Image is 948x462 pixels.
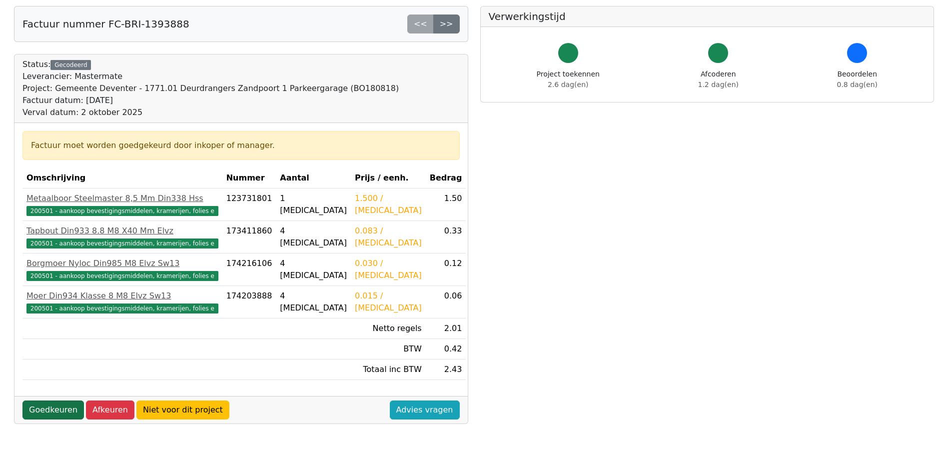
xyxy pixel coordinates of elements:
div: Borgmoer Nyloc Din985 M8 Elvz Sw13 [26,257,218,269]
div: 0.083 / [MEDICAL_DATA] [355,225,422,249]
th: Prijs / eenh. [351,168,426,188]
a: Afkeuren [86,400,134,419]
td: 0.06 [426,286,466,318]
td: 0.12 [426,253,466,286]
div: Gecodeerd [50,60,91,70]
div: Moer Din934 Klasse 8 M8 Elvz Sw13 [26,290,218,302]
a: Advies vragen [390,400,460,419]
h5: Factuur nummer FC-BRI-1393888 [22,18,189,30]
td: 1.50 [426,188,466,221]
td: 2.01 [426,318,466,339]
td: 174216106 [222,253,276,286]
div: 0.030 / [MEDICAL_DATA] [355,257,422,281]
td: 0.33 [426,221,466,253]
div: Factuur moet worden goedgekeurd door inkoper of manager. [31,139,451,151]
th: Aantal [276,168,351,188]
div: 0.015 / [MEDICAL_DATA] [355,290,422,314]
div: Factuur datum: [DATE] [22,94,399,106]
div: 4 [MEDICAL_DATA] [280,257,347,281]
span: 2.6 dag(en) [548,80,588,88]
div: 1 [MEDICAL_DATA] [280,192,347,216]
td: BTW [351,339,426,359]
a: Moer Din934 Klasse 8 M8 Elvz Sw13200501 - aankoop bevestigingsmiddelen, kramerijen, folies e [26,290,218,314]
div: Project toekennen [537,69,600,90]
a: Borgmoer Nyloc Din985 M8 Elvz Sw13200501 - aankoop bevestigingsmiddelen, kramerijen, folies e [26,257,218,281]
span: 200501 - aankoop bevestigingsmiddelen, kramerijen, folies e [26,271,218,281]
div: Leverancier: Mastermate [22,70,399,82]
th: Bedrag [426,168,466,188]
td: 123731801 [222,188,276,221]
div: Verval datum: 2 oktober 2025 [22,106,399,118]
td: Netto regels [351,318,426,339]
a: >> [433,14,460,33]
div: 1.500 / [MEDICAL_DATA] [355,192,422,216]
span: 200501 - aankoop bevestigingsmiddelen, kramerijen, folies e [26,238,218,248]
div: Status: [22,58,399,118]
td: 173411860 [222,221,276,253]
th: Nummer [222,168,276,188]
a: Goedkeuren [22,400,84,419]
div: Metaalboor Steelmaster 8,5 Mm Din338 Hss [26,192,218,204]
div: 4 [MEDICAL_DATA] [280,290,347,314]
a: Niet voor dit project [136,400,229,419]
th: Omschrijving [22,168,222,188]
a: Metaalboor Steelmaster 8,5 Mm Din338 Hss200501 - aankoop bevestigingsmiddelen, kramerijen, folies e [26,192,218,216]
a: Tapbout Din933 8.8 M8 X40 Mm Elvz200501 - aankoop bevestigingsmiddelen, kramerijen, folies e [26,225,218,249]
div: Afcoderen [698,69,739,90]
td: 2.43 [426,359,466,380]
h5: Verwerkingstijd [489,10,926,22]
span: 1.2 dag(en) [698,80,739,88]
div: Beoordelen [837,69,878,90]
div: Tapbout Din933 8.8 M8 X40 Mm Elvz [26,225,218,237]
div: Project: Gemeente Deventer - 1771.01 Deurdrangers Zandpoort 1 Parkeergarage (BO180818) [22,82,399,94]
td: 174203888 [222,286,276,318]
td: Totaal inc BTW [351,359,426,380]
span: 0.8 dag(en) [837,80,878,88]
span: 200501 - aankoop bevestigingsmiddelen, kramerijen, folies e [26,206,218,216]
td: 0.42 [426,339,466,359]
span: 200501 - aankoop bevestigingsmiddelen, kramerijen, folies e [26,303,218,313]
div: 4 [MEDICAL_DATA] [280,225,347,249]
